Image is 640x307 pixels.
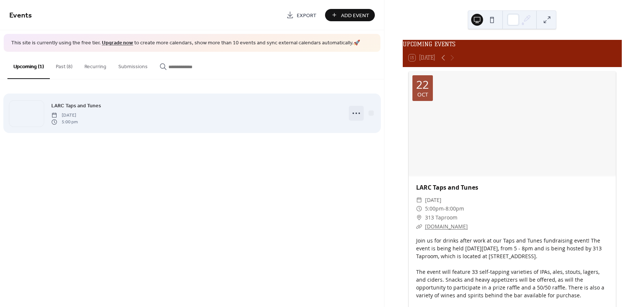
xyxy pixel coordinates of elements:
[78,52,112,78] button: Recurring
[297,12,316,19] span: Export
[416,183,478,192] a: LARC Taps and Tunes
[51,112,78,118] span: [DATE]
[425,196,441,205] span: [DATE]
[112,52,154,78] button: Submissions
[325,9,375,21] button: Add Event
[9,8,32,23] span: Events
[416,196,422,205] div: ​
[416,204,422,213] div: ​
[417,92,428,97] div: Oct
[416,213,422,222] div: ​
[7,52,50,79] button: Upcoming (1)
[425,204,444,213] span: 5:00pm
[416,222,422,231] div: ​
[11,39,360,47] span: This site is currently using the free tier. to create more calendars, show more than 10 events an...
[341,12,369,19] span: Add Event
[403,40,622,49] div: UPCOMING EVENTS
[51,102,101,110] span: LARC Taps and Tunes
[102,38,133,48] a: Upgrade now
[446,204,464,213] span: 8:00pm
[444,204,446,213] span: -
[416,79,429,90] div: 22
[51,101,101,110] a: LARC Taps and Tunes
[51,119,78,126] span: 5:00 pm
[425,223,468,230] a: [DOMAIN_NAME]
[281,9,322,21] a: Export
[425,213,457,222] span: 313 Taproom
[50,52,78,78] button: Past (8)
